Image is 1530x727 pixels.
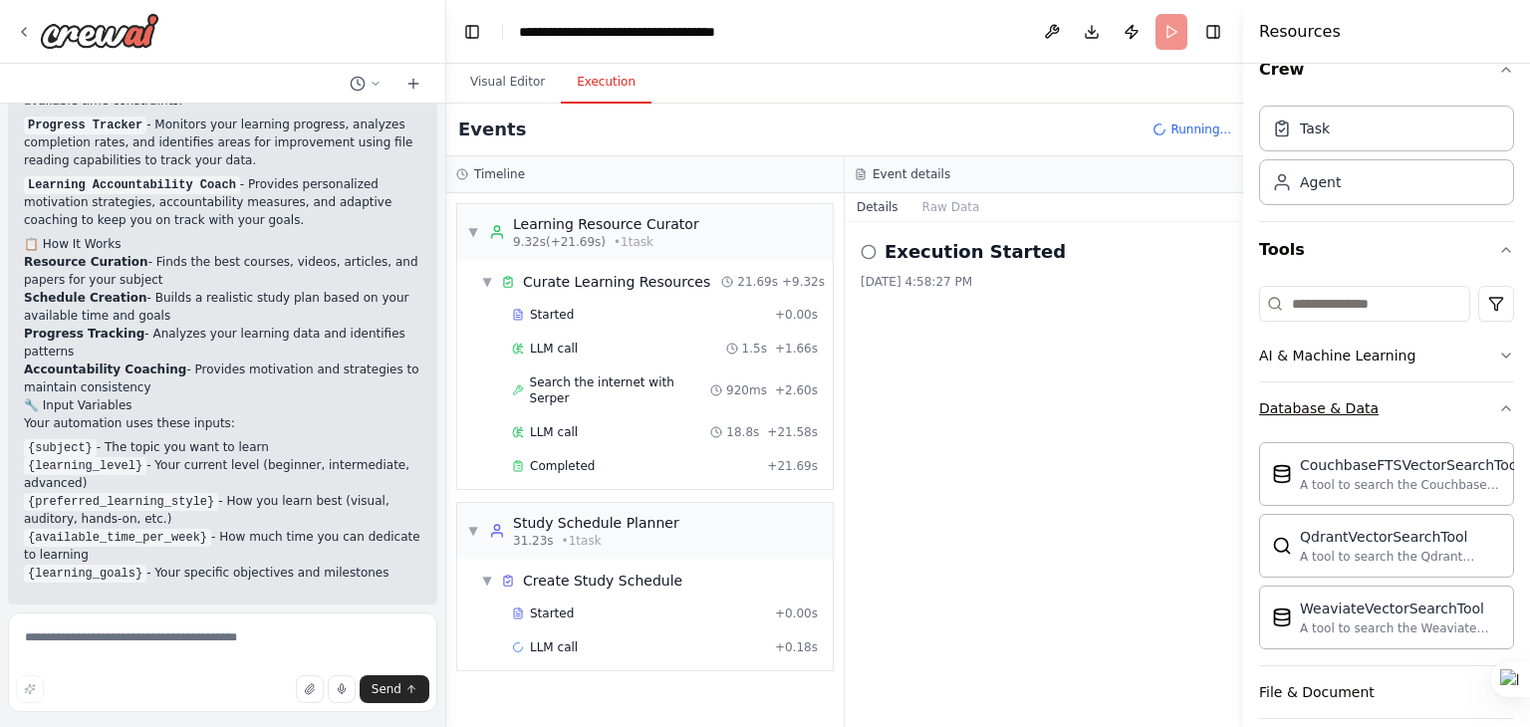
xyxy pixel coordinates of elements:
img: Couchbaseftsvectorsearchtool [1272,464,1292,484]
li: - How much time you can dedicate to learning [24,528,421,564]
span: ▼ [481,274,493,290]
button: Visual Editor [454,62,561,104]
span: 18.8s [726,424,759,440]
span: 9.32s (+21.69s) [513,234,606,250]
code: {available_time_per_week} [24,529,211,547]
button: Improve this prompt [16,675,44,703]
h3: Event details [873,166,950,182]
h2: Execution Started [885,238,1066,266]
li: - Finds the best courses, videos, articles, and papers for your subject [24,253,421,289]
h4: Resources [1259,20,1341,44]
span: + 0.18s [775,639,818,655]
div: [DATE] 4:58:27 PM [861,274,1227,290]
li: - The topic you want to learn [24,438,421,456]
span: + 0.00s [775,307,818,323]
button: Switch to previous chat [342,72,389,96]
div: A tool to search the Couchbase database for relevant information on internal documents. [1300,477,1521,493]
code: {preferred_learning_style} [24,493,218,511]
span: LLM call [530,639,578,655]
button: AI & Machine Learning [1259,330,1514,381]
span: + 2.60s [775,382,818,398]
code: {learning_level} [24,457,146,475]
span: + 0.00s [775,606,818,621]
img: Qdrantvectorsearchtool [1272,536,1292,556]
li: - Provides motivation and strategies to maintain consistency [24,361,421,396]
li: - How you learn best (visual, auditory, hands-on, etc.) [24,492,421,528]
button: Send [360,675,429,703]
span: + 21.69s [767,458,818,474]
div: Database & Data [1259,434,1514,665]
div: AI & Machine Learning [1259,346,1415,365]
li: - Your current level (beginner, intermediate, advanced) [24,456,421,492]
span: Running... [1170,121,1231,137]
span: 920ms [726,382,767,398]
button: Upload files [296,675,324,703]
button: Raw Data [910,193,992,221]
button: Tools [1259,222,1514,278]
span: LLM call [530,341,578,357]
span: Started [530,307,574,323]
button: Start a new chat [397,72,429,96]
span: 31.23s [513,533,554,549]
span: • 1 task [562,533,602,549]
span: ▼ [481,573,493,589]
p: - Monitors your learning progress, analyzes completion rates, and identifies areas for improvemen... [24,116,421,169]
li: - Analyzes your learning data and identifies patterns [24,325,421,361]
h2: 📋 How It Works [24,235,421,253]
h2: 🔧 Input Variables [24,396,421,414]
span: LLM call [530,424,578,440]
span: ▼ [467,523,479,539]
strong: Accountability Coaching [24,363,186,376]
div: Database & Data [1259,398,1379,418]
p: - Provides personalized motivation strategies, accountability measures, and adaptive coaching to ... [24,175,421,229]
div: Crew [1259,98,1514,221]
div: Study Schedule Planner [513,513,679,533]
h2: Events [458,116,526,143]
code: {learning_goals} [24,565,146,583]
button: Crew [1259,42,1514,98]
img: Logo [40,13,159,49]
h3: Timeline [474,166,525,182]
span: Search the internet with Serper [530,374,711,406]
strong: Schedule Creation [24,291,147,305]
code: Learning Accountability Coach [24,176,240,194]
div: Agent [1300,172,1341,192]
strong: Progress Tracking [24,327,144,341]
span: Started [530,606,574,621]
li: - Your specific objectives and milestones [24,564,421,582]
span: Completed [530,458,595,474]
button: Click to speak your automation idea [328,675,356,703]
span: + 21.58s [767,424,818,440]
span: Curate Learning Resources [523,272,710,292]
span: + 1.66s [775,341,818,357]
code: Progress Tracker [24,117,146,134]
nav: breadcrumb [519,22,743,42]
span: ▼ [467,224,479,240]
button: File & Document [1259,666,1514,718]
div: Task [1300,119,1330,138]
div: CouchbaseFTSVectorSearchTool [1300,455,1521,475]
div: File & Document [1259,682,1375,702]
img: Weaviatevectorsearchtool [1272,607,1292,627]
div: A tool to search the Weaviate database for relevant information on internal documents. [1300,620,1501,636]
button: Hide right sidebar [1199,18,1227,46]
span: 1.5s [742,341,767,357]
span: Create Study Schedule [523,571,682,591]
button: Execution [561,62,651,104]
span: Send [372,681,401,697]
div: A tool to search the Qdrant database for relevant information on internal documents. [1300,549,1501,565]
button: Database & Data [1259,382,1514,434]
p: Your automation uses these inputs: [24,414,421,432]
span: 21.69s [737,274,778,290]
li: - Builds a realistic study plan based on your available time and goals [24,289,421,325]
span: • 1 task [614,234,653,250]
strong: Resource Curation [24,255,148,269]
button: Details [845,193,910,221]
div: QdrantVectorSearchTool [1300,527,1501,547]
span: + 9.32s [782,274,825,290]
code: {subject} [24,439,97,457]
div: Learning Resource Curator [513,214,699,234]
div: WeaviateVectorSearchTool [1300,599,1501,618]
button: Hide left sidebar [458,18,486,46]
